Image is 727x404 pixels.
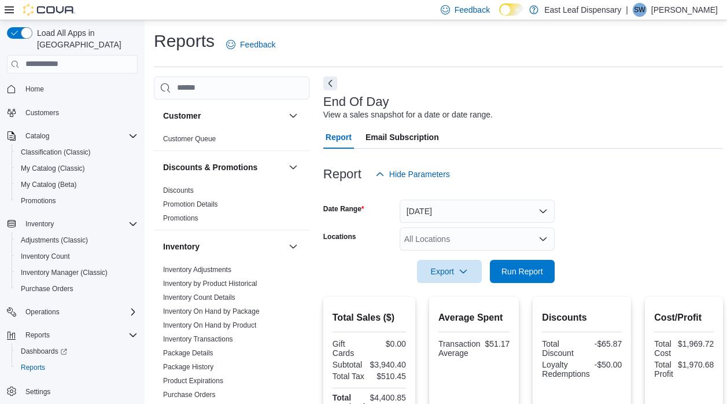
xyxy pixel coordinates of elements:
button: Reports [21,328,54,342]
button: Discounts & Promotions [163,161,284,173]
span: My Catalog (Classic) [21,164,85,173]
span: Adjustments (Classic) [21,236,88,245]
p: | [626,3,628,17]
span: Settings [21,384,138,398]
span: Dashboards [21,347,67,356]
span: Inventory Count [16,249,138,263]
span: My Catalog (Classic) [16,161,138,175]
span: Report [326,126,352,149]
span: Package History [163,362,213,372]
a: Promotion Details [163,200,218,208]
div: View a sales snapshot for a date or date range. [323,109,493,121]
button: Inventory Count [12,248,142,265]
span: Load All Apps in [GEOGRAPHIC_DATA] [32,27,138,50]
button: Settings [2,383,142,399]
a: Purchase Orders [16,282,78,296]
span: Classification (Classic) [16,145,138,159]
span: Inventory Transactions [163,335,233,344]
div: $1,969.72 [678,339,714,348]
span: Dashboards [16,344,138,358]
span: Export [424,260,475,283]
a: Package History [163,363,213,371]
a: Settings [21,385,55,399]
span: Package Details [163,348,213,358]
span: Purchase Orders [16,282,138,296]
span: My Catalog (Beta) [16,178,138,192]
p: [PERSON_NAME] [651,3,718,17]
div: Subtotal [333,360,366,369]
div: Customer [154,132,309,150]
button: Discounts & Promotions [286,160,300,174]
input: Dark Mode [499,3,523,16]
h3: Inventory [163,241,200,252]
span: Operations [25,307,60,317]
a: Reports [16,361,50,374]
span: My Catalog (Beta) [21,180,77,189]
button: Catalog [21,129,54,143]
h3: Report [323,167,361,181]
div: $1,970.68 [678,360,714,369]
span: Home [21,82,138,96]
a: Inventory Count [16,249,75,263]
button: Inventory [163,241,284,252]
span: Settings [25,387,50,396]
span: Customer Queue [163,134,216,144]
a: Inventory Adjustments [163,266,231,274]
span: Promotions [16,194,138,208]
span: Run Report [501,266,543,277]
div: Loyalty Redemptions [542,360,590,379]
label: Locations [323,232,356,241]
button: Classification (Classic) [12,144,142,160]
a: Discounts [163,186,194,194]
div: $510.45 [371,372,406,381]
button: Reports [2,327,142,343]
button: Next [323,76,337,90]
span: Email Subscription [366,126,439,149]
button: My Catalog (Beta) [12,177,142,193]
div: Sam Watkins [633,3,647,17]
span: Customers [25,108,59,117]
button: My Catalog (Classic) [12,160,142,177]
span: Home [25,85,44,94]
span: Adjustments (Classic) [16,233,138,247]
span: Product Expirations [163,376,223,385]
span: Inventory [21,217,138,231]
span: Inventory On Hand by Product [163,321,256,330]
button: Inventory [286,240,300,254]
h2: Discounts [542,311,622,325]
span: Promotions [163,214,198,223]
span: Purchase Orders [21,284,73,293]
span: Inventory Count Details [163,293,235,302]
div: $4,400.85 [370,393,406,402]
a: Adjustments (Classic) [16,233,93,247]
button: Purchase Orders [12,281,142,297]
span: Operations [21,305,138,319]
span: Reports [25,330,50,340]
button: Catalog [2,128,142,144]
h3: Customer [163,110,201,122]
span: Catalog [21,129,138,143]
span: SW [634,3,645,17]
div: Total Discount [542,339,580,358]
a: Inventory by Product Historical [163,280,257,288]
p: East Leaf Dispensary [544,3,621,17]
img: Cova [23,4,75,16]
button: Customer [163,110,284,122]
span: Feedback [455,4,490,16]
button: Run Report [490,260,555,283]
span: Inventory by Product Historical [163,279,257,288]
a: Dashboards [16,344,72,358]
span: Inventory [25,219,54,229]
button: Promotions [12,193,142,209]
span: Catalog [25,131,49,141]
span: Reports [21,363,45,372]
h2: Average Spent [438,311,510,325]
a: Inventory Transactions [163,335,233,343]
button: Inventory [21,217,58,231]
span: Promotion Details [163,200,218,209]
a: Dashboards [12,343,142,359]
span: Inventory Count [21,252,70,261]
a: Promotions [163,214,198,222]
